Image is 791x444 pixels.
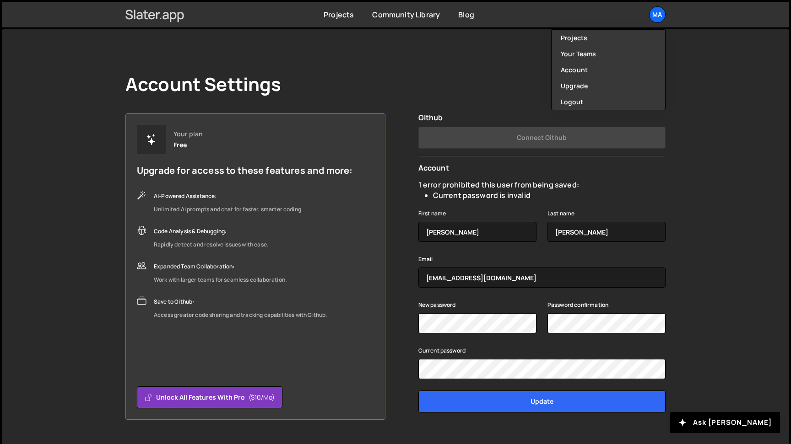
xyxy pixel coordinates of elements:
div: 1 error prohibited this user from being saved: [418,180,666,190]
label: Last name [547,209,574,218]
label: First name [418,209,446,218]
div: Expanded Team Collaboration: [154,261,287,272]
label: Current password [418,346,466,355]
label: New password [418,300,456,310]
a: Projects [324,10,354,20]
button: Connect Github [418,127,666,149]
li: Current password is invalid [433,190,666,200]
div: AI-Powered Assistance: [154,191,303,202]
span: ($10/mo) [249,393,275,402]
a: Ma [649,6,666,23]
h2: Github [418,113,666,122]
div: Code Analysis & Debugging: [154,226,268,237]
a: Account [552,62,665,78]
h1: Account Settings [125,73,282,95]
a: Your Teams [552,46,665,62]
label: Password confirmation [547,300,608,310]
a: Projects [552,30,665,46]
button: Unlock all features with Pro($10/mo) [137,386,282,408]
h5: Upgrade for access to these features and more: [137,165,352,176]
button: Ask [PERSON_NAME] [670,412,780,433]
a: Upgrade [552,78,665,94]
div: Your plan [173,130,203,138]
label: Email [418,255,433,264]
div: Save to Github: [154,296,327,307]
div: Unlimited AI prompts and chat for faster, smarter coding. [154,204,303,215]
div: Access greater code sharing and tracking capabilities with Github. [154,310,327,321]
h2: Account [418,164,666,172]
div: Free [173,141,187,149]
a: Blog [458,10,474,20]
div: Work with larger teams for seamless collaboration. [154,274,287,285]
div: Rapidly detect and resolve issues with ease. [154,239,268,250]
input: Update [418,391,666,412]
a: Community Library [372,10,440,20]
button: Logout [552,94,665,110]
